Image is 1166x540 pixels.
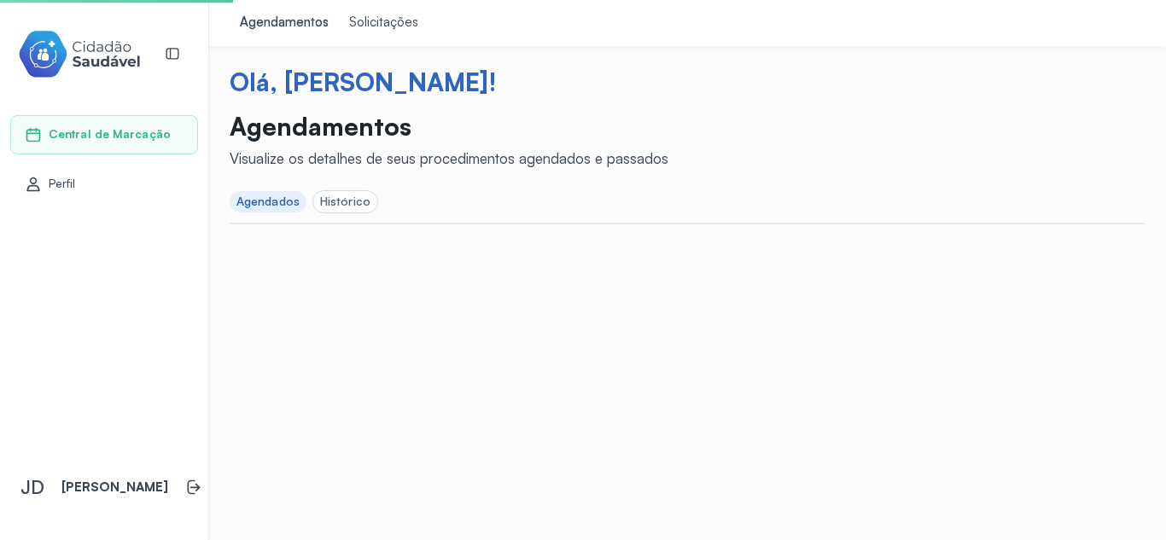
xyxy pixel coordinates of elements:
p: Agendamentos [230,111,668,142]
div: Visualize os detalhes de seus procedimentos agendados e passados [230,149,668,167]
div: Solicitações [349,15,418,32]
img: cidadao-saudavel-filled-logo.svg [18,27,141,81]
a: Central de Marcação [25,126,184,143]
a: Perfil [25,176,184,193]
div: Agendamentos [240,15,329,32]
span: Perfil [49,177,76,191]
div: Agendados [236,195,300,209]
p: [PERSON_NAME] [61,479,168,496]
div: Histórico [320,195,370,209]
span: JD [20,476,44,498]
span: Central de Marcação [49,127,171,142]
div: Olá, [PERSON_NAME]! [230,67,1146,97]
